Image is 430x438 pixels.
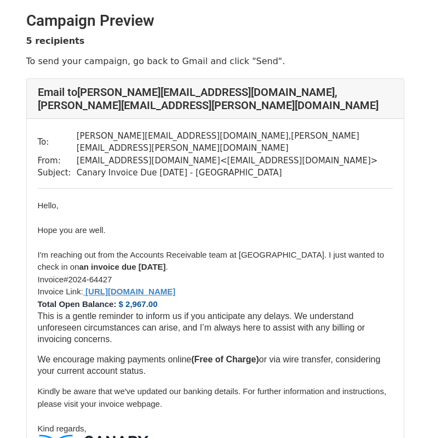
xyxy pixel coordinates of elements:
[26,55,404,67] p: To send your campaign, go back to Gmail and click "Send".
[38,424,87,433] span: Kind regards,
[38,386,387,408] span: Kindly be aware that we've updated our banking details. For further information and instructions,...
[79,262,165,271] strong: an invoice due [DATE]
[191,355,259,364] strong: (Free of Charge)
[38,355,192,364] span: We encourage making payments online
[77,155,393,167] td: [EMAIL_ADDRESS][DOMAIN_NAME] < [EMAIL_ADDRESS][DOMAIN_NAME] >
[38,275,68,284] span: Invoice#
[38,86,393,112] h4: Email to [PERSON_NAME][EMAIL_ADDRESS][DOMAIN_NAME] , [PERSON_NAME][EMAIL_ADDRESS][PERSON_NAME][DO...
[38,225,106,235] span: Hope you are well.
[77,130,393,155] td: [PERSON_NAME][EMAIL_ADDRESS][DOMAIN_NAME] , [PERSON_NAME][EMAIL_ADDRESS][PERSON_NAME][DOMAIN_NAME]
[38,155,77,167] td: From:
[38,311,365,344] span: This is a gentle reminder to inform us if you anticipate any delays. We understand unforeseen cir...
[38,274,393,286] li: 2024-64427
[26,36,85,46] strong: 5 recipients
[38,287,86,296] span: Invoice Link:
[77,167,393,179] td: Canary Invoice Due [DATE] - [GEOGRAPHIC_DATA]
[26,12,404,30] h2: Campaign Preview
[85,287,175,296] u: [URL][DOMAIN_NAME]
[38,130,77,155] td: To:
[38,250,385,272] span: I'm reaching out from the Accounts Receivable team at [GEOGRAPHIC_DATA]. I just wanted to check i...
[38,167,77,179] td: Subject:
[119,299,158,309] font: $ 2,967.00
[38,299,117,309] span: Total Open Balance:
[38,201,59,210] span: Hello,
